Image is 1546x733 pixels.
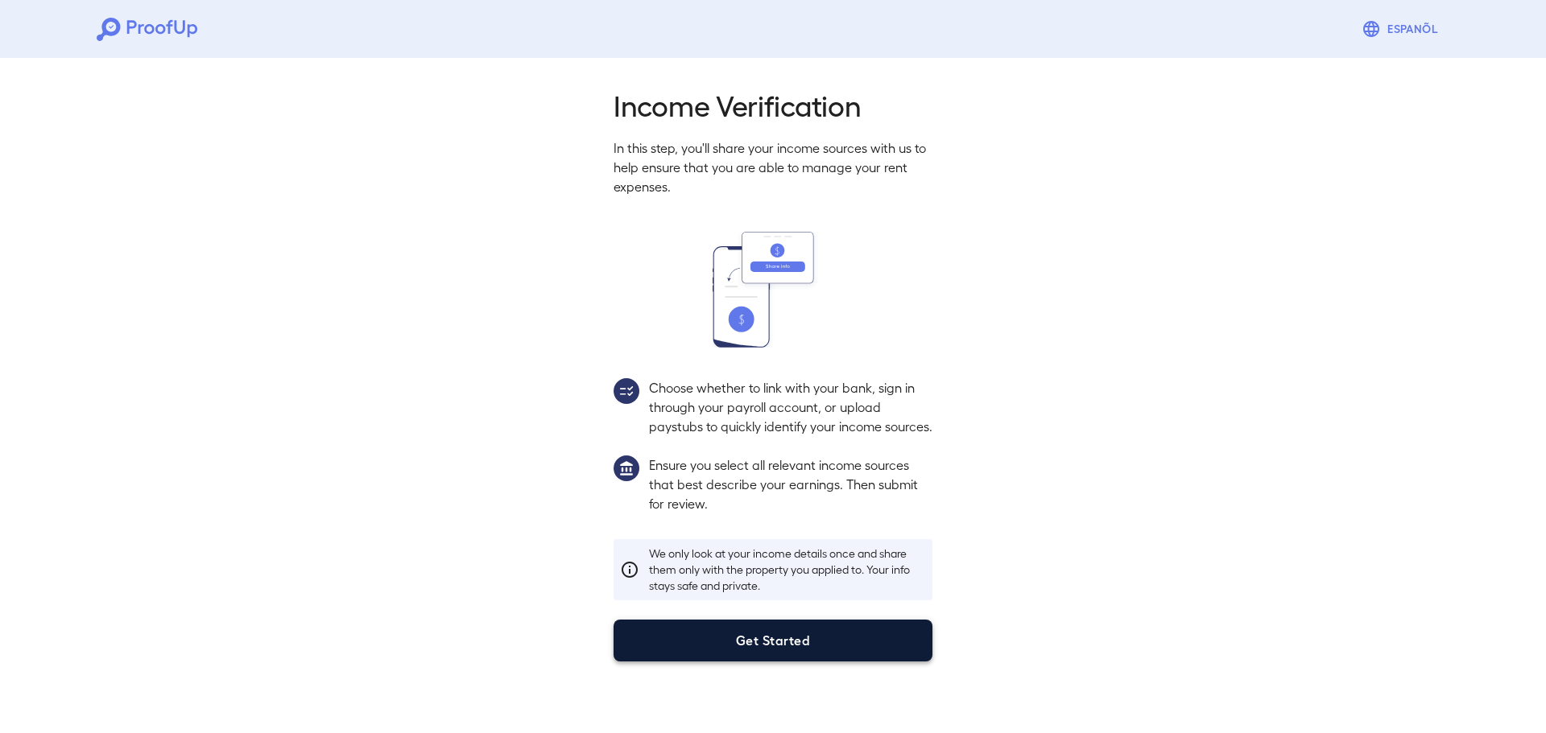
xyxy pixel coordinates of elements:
[649,455,932,513] p: Ensure you select all relevant income sources that best describe your earnings. Then submit for r...
[713,232,833,348] img: transfer_money.svg
[1355,13,1449,45] button: Espanõl
[614,87,932,122] h2: Income Verification
[614,378,639,404] img: group2.svg
[614,455,639,481] img: group1.svg
[649,378,932,436] p: Choose whether to link with your bank, sign in through your payroll account, or upload paystubs t...
[614,138,932,196] p: In this step, you'll share your income sources with us to help ensure that you are able to manage...
[614,620,932,661] button: Get Started
[649,546,926,594] p: We only look at your income details once and share them only with the property you applied to. Yo...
